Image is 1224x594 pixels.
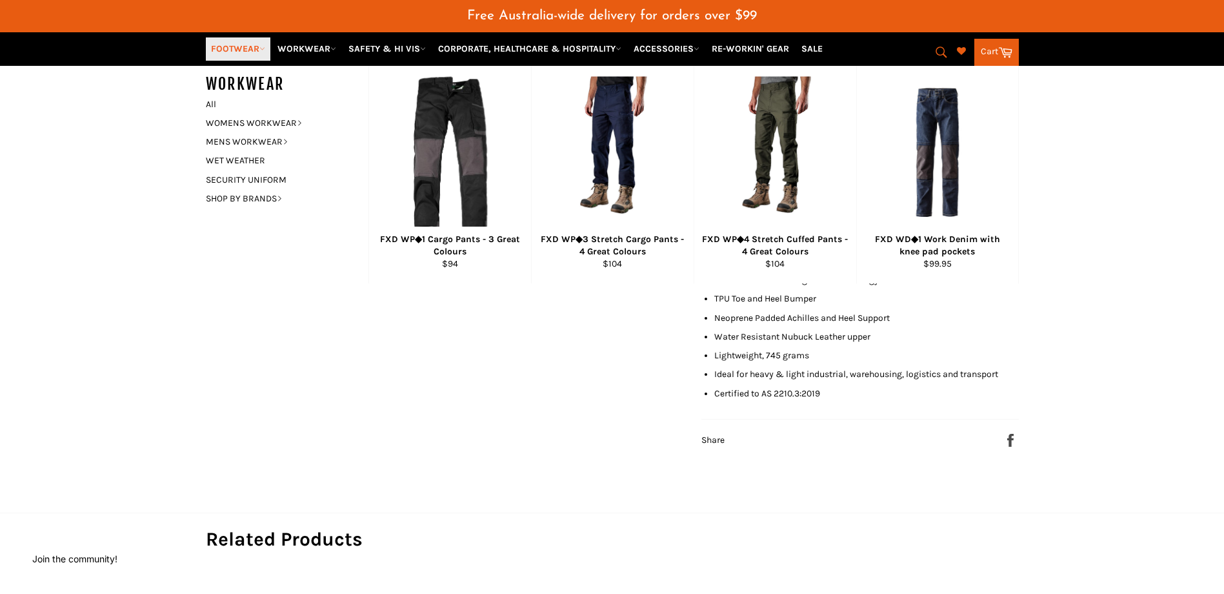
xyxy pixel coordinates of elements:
div: $99.95 [865,258,1010,270]
li: Water Resistant Nubuck Leather upper [714,331,1019,343]
img: FXD WD◆1 Work Denim with knee pad pockets - Workin' Gear [873,88,1002,217]
a: All [199,95,368,114]
div: FXD WP◆4 Stretch Cuffed Pants - 4 Great Colours [702,233,848,258]
a: SALE [796,37,828,60]
span: Free Australia-wide delivery for orders over $99 [467,9,757,23]
a: FXD WD◆1 Work Denim with knee pad pockets - Workin' Gear FXD WD◆1 Work Denim with knee pad pocket... [856,61,1019,283]
a: RE-WORKIN' GEAR [707,37,794,60]
img: FXD WP◆1 Cargo Pants - 4 Great Colours - Workin' Gear [409,77,490,229]
li: Lightweight, 745 grams [714,349,1019,362]
div: $104 [702,258,848,270]
a: Cart [974,39,1019,66]
li: TPU Toe and Heel Bumper [714,292,1019,305]
a: FXD WP◆4 Stretch Cuffed Pants - 4 Great Colours FXD WP◆4 Stretch Cuffed Pants - 4 Great Colours $104 [694,61,856,283]
a: CORPORATE, HEALTHCARE & HOSPITALITY [433,37,627,60]
li: Neoprene Padded Achilles and Heel Support [714,312,1019,324]
div: $94 [377,258,523,270]
li: Certified to AS 2210.3:2019 [714,387,1019,400]
div: $104 [539,258,685,270]
a: SAFETY & HI VIS [343,37,431,60]
h5: WORKWEAR [206,74,368,95]
img: FXD WP◆3 Stretch Cargo Pants - 4 Great Colours [562,77,663,229]
span: Share [701,435,725,446]
a: WOMENS WORKWEAR [199,114,356,132]
a: FXD WP◆1 Cargo Pants - 4 Great Colours - Workin' Gear FXD WP◆1 Cargo Pants - 3 Great Colours $94 [368,61,531,283]
a: MENS WORKWEAR [199,132,356,151]
a: SECURITY UNIFORM [199,170,356,189]
a: WET WEATHER [199,151,356,170]
a: ACCESSORIES [628,37,705,60]
li: Ideal for heavy & light industrial, warehousing, logistics and transport [714,368,1019,380]
a: FXD WP◆3 Stretch Cargo Pants - 4 Great Colours FXD WP◆3 Stretch Cargo Pants - 4 Great Colours $104 [531,61,694,283]
button: Join the community! [32,553,117,564]
a: SHOP BY BRANDS [199,189,356,208]
img: FXD WP◆4 Stretch Cuffed Pants - 4 Great Colours [725,77,826,229]
div: FXD WP◆1 Cargo Pants - 3 Great Colours [377,233,523,258]
div: FXD WP◆3 Stretch Cargo Pants - 4 Great Colours [539,233,685,258]
a: FOOTWEAR [206,37,270,60]
h2: Related Products [206,526,1019,553]
div: FXD WD◆1 Work Denim with knee pad pockets [865,233,1010,258]
a: WORKWEAR [272,37,341,60]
